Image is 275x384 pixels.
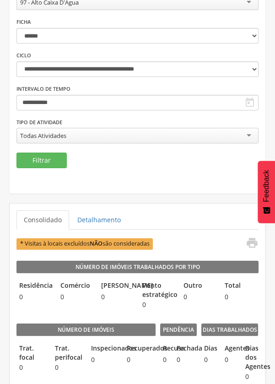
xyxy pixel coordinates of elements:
span: 0 [160,355,169,364]
legend: Número de Imóveis Trabalhados por Tipo [16,261,259,274]
span: 0 [181,292,217,302]
span: 0 [222,292,259,302]
span: 0 [124,355,155,364]
legend: Dias Trabalhados [201,324,259,336]
legend: Pendência [160,324,197,336]
legend: Dias [201,344,217,354]
legend: Agentes [222,344,238,354]
span: 0 [140,300,176,309]
span: 0 [222,355,238,364]
a: Consolidado [16,210,69,230]
button: Feedback - Mostrar pesquisa [258,161,275,223]
legend: Outro [181,281,217,291]
a: Detalhamento [70,210,128,230]
i:  [245,236,258,249]
legend: Ponto estratégico [140,281,176,299]
legend: Comércio [58,281,94,291]
legend: Trat. perifocal [52,344,83,362]
legend: Residência [16,281,53,291]
legend: [PERSON_NAME] [98,281,135,291]
legend: Dias dos Agentes [242,344,258,371]
legend: Inspecionados [88,344,119,354]
span: 0 [174,355,183,364]
span: 0 [242,372,258,381]
label: Tipo de Atividade [16,119,62,126]
i:  [244,97,255,108]
label: Ficha [16,18,31,26]
span: * Visitas à locais excluídos são consideradas [16,238,153,250]
span: 0 [98,292,135,302]
span: 0 [16,292,53,302]
legend: Fechada [174,344,183,354]
label: Intervalo de Tempo [16,85,70,93]
div: Todas Atividades [20,132,66,140]
legend: Recusa [160,344,169,354]
span: 0 [58,292,94,302]
button: Filtrar [16,153,67,168]
span: Feedback [262,170,270,202]
label: Ciclo [16,52,31,59]
a:  [240,236,258,252]
legend: Número de imóveis [16,324,156,336]
span: 0 [88,355,119,364]
b: NÃO [90,240,102,247]
legend: Recuperados [124,344,155,354]
span: 0 [201,355,217,364]
legend: Total [222,281,259,291]
span: 0 [52,363,83,372]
